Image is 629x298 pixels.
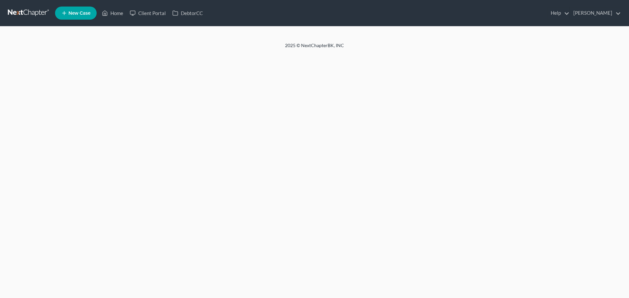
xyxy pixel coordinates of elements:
[99,7,126,19] a: Home
[169,7,206,19] a: DebtorCC
[128,42,501,54] div: 2025 © NextChapterBK, INC
[126,7,169,19] a: Client Portal
[570,7,621,19] a: [PERSON_NAME]
[55,7,97,20] new-legal-case-button: New Case
[547,7,569,19] a: Help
